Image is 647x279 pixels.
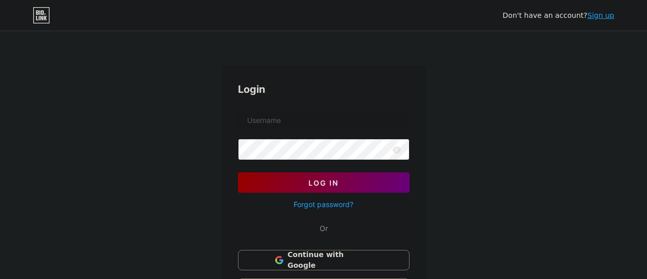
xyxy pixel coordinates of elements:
span: Log In [308,179,339,187]
input: Username [238,110,409,130]
span: Continue with Google [287,249,372,271]
a: Sign up [587,11,614,19]
button: Log In [238,172,410,193]
button: Continue with Google [238,250,410,270]
div: Don't have an account? [502,10,614,21]
a: Forgot password? [294,199,353,210]
div: Or [320,223,328,234]
div: Login [238,82,410,97]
